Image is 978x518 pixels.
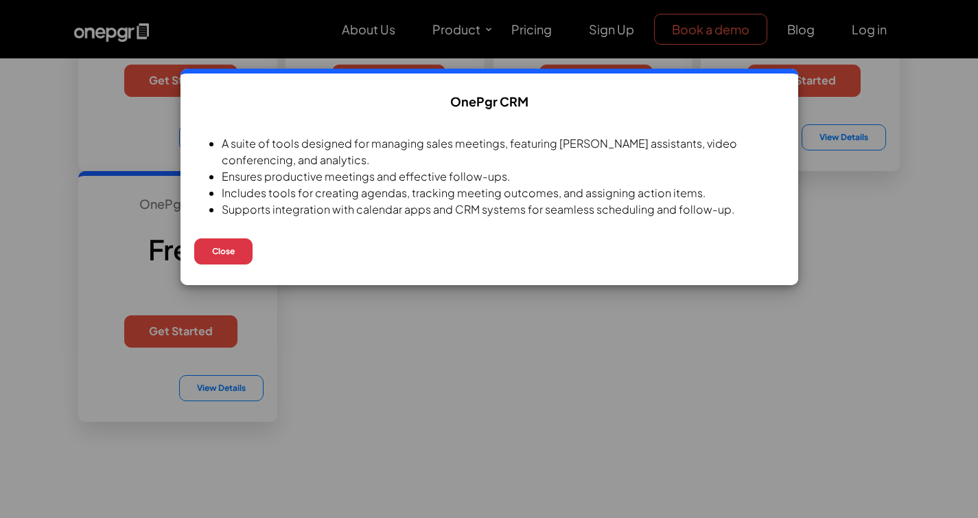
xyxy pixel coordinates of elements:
h1: OnePgr CRM [194,94,784,109]
li: Includes tools for creating agendas, tracking meeting outcomes, and assigning action items. [222,185,784,201]
li: Ensures productive meetings and effective follow-ups. [222,168,784,185]
button: Close [194,238,253,264]
li: A suite of tools designed for managing sales meetings, featuring [PERSON_NAME] assistants, video ... [222,135,784,168]
li: Supports integration with calendar apps and CRM systems for seamless scheduling and follow-up. [222,201,784,218]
